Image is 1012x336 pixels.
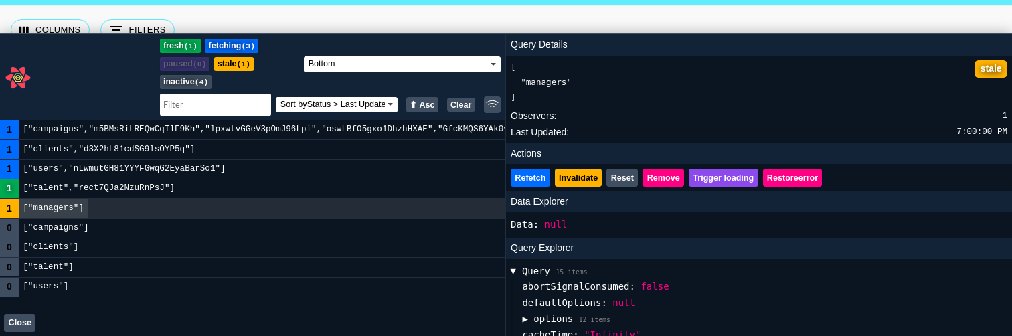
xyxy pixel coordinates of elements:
code: ( 0 ) [193,60,206,69]
div: Actions [506,143,1012,165]
div: Query Details [506,34,1012,56]
span: 12 items [579,316,610,323]
code: ["clients"] [19,238,83,257]
button: Restoreerror [763,169,823,187]
code: ( 3 ) [242,41,255,51]
span: abortSignalConsumed : [522,281,635,292]
code: ["talent","rect7QJa2NzuRnPsJ"] [19,179,179,198]
code: 7:00:00 PM [956,127,1007,138]
span: null [545,219,568,230]
span: stale [975,60,1007,78]
button: Close [4,314,35,332]
span: paused [160,57,210,71]
select: Sort queries [276,97,398,113]
span: defaultOptions : [522,297,606,308]
span: ▶ [505,268,521,274]
code: ["talent"] [19,258,78,276]
iframe: Drift Widget Chat Controller [945,269,996,320]
input: Filter by queryhash [160,94,272,116]
button: Reset [606,169,638,187]
div: Data Explorer [506,191,1012,213]
button: Remove [643,169,684,187]
button: Close React Query Devtools [5,64,31,91]
button: Refetch [511,169,550,187]
span: ▶ [522,311,527,327]
button: Mock offline behavior [484,96,501,113]
span: false [641,281,669,292]
button: Show filters [100,19,175,41]
code: 1 [1002,111,1007,122]
code: ["users"] [19,278,73,297]
pre: [ "managers" ] [511,60,572,106]
select: Panel position [304,56,501,72]
code: ["campaigns"] [19,219,93,238]
code: ["managers"] [19,199,88,218]
button: ▶ options 12 items [522,311,610,327]
button: Clear cache [447,98,475,112]
button: Invalidate [555,169,602,187]
span: fresh [160,39,201,53]
button: ⬆ Asc [406,97,438,112]
button: Trigger loading [689,169,758,187]
div: Observers: [511,110,1007,122]
button: Select columns [11,19,90,41]
code: ["campaigns","m5BMsRiLREQwCqTlF9Kh","lpxwtvGGeV3pOmJ96Lpi","oswLBfO5gxo1DhzhHXAE","GfcKMQS6YAk0v9... [19,120,558,139]
span: 15 items [556,268,587,276]
code: ( 4 ) [195,78,208,87]
code: ( 1 ) [237,60,250,69]
div: Query Explorer [506,238,1012,259]
code: ["users","nLwmutGH81YYYFGwqG2EyaBarSo1"] [19,160,230,179]
code: ["clients","d3X2hL81cdSG9lsOYP5q"] [19,140,199,159]
span: stale [214,57,254,71]
span: null [612,297,635,308]
span: fetching [205,39,258,53]
div: Last Updated: [511,127,1007,139]
code: ( 1 ) [184,41,197,51]
span: Data : [511,219,539,230]
button: ▶ Query 15 items [511,264,588,280]
span: inactive [160,75,212,89]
